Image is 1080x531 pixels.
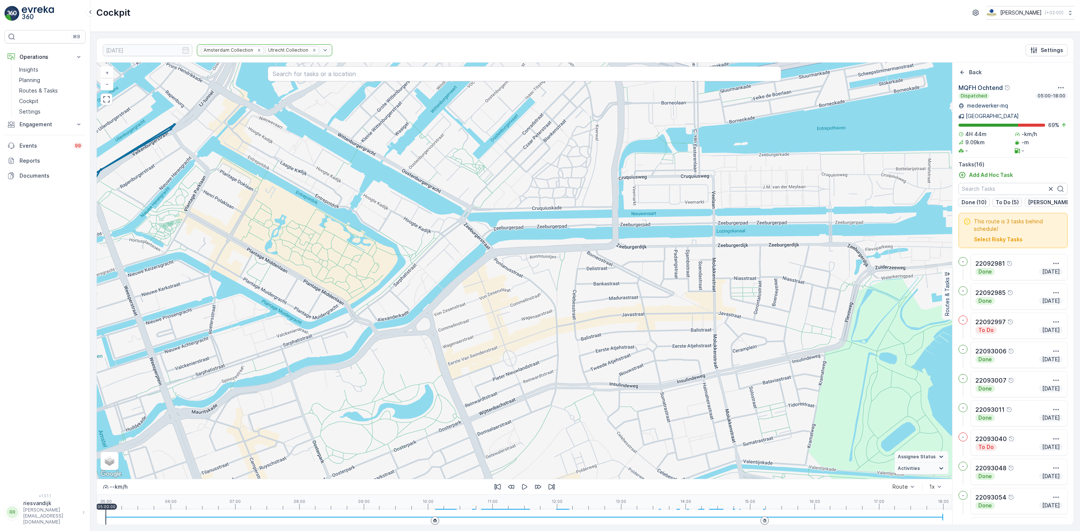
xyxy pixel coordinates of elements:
p: - [962,434,964,440]
span: This route is 3 tasks behind schedule! [974,218,1063,233]
div: Help Tooltip Icon [1008,465,1014,471]
p: [DATE] [1041,473,1060,480]
p: - [962,317,964,323]
p: 05:00:00 [97,504,115,509]
p: Done [978,356,993,363]
div: Help Tooltip Icon [1004,85,1010,91]
p: [DATE] [1041,443,1060,451]
p: Done [978,297,993,305]
span: − [105,81,109,87]
p: Planning [19,76,40,84]
p: Events [19,142,69,150]
p: 22093040 [975,434,1007,443]
p: - [965,147,968,154]
p: - [962,463,964,469]
a: Planning [16,75,85,85]
p: 15:00 [745,499,755,504]
p: Done [978,385,993,392]
p: 22092985 [975,288,1006,297]
p: [DATE] [1041,326,1060,334]
p: [GEOGRAPHIC_DATA] [966,112,1019,120]
p: Done [978,414,993,422]
div: Help Tooltip Icon [1007,290,1013,296]
a: Layers [101,453,118,469]
div: Help Tooltip Icon [1008,377,1014,383]
p: - [1021,147,1024,154]
p: 22092981 [975,259,1005,268]
a: Routes & Tasks [16,85,85,96]
span: Assignee Status [898,454,936,460]
p: Done (10) [961,199,987,206]
div: Help Tooltip Icon [1006,260,1012,266]
p: [PERSON_NAME][EMAIL_ADDRESS][DOMAIN_NAME] [23,507,79,525]
a: Zoom Out [101,78,112,90]
div: Route [892,484,908,490]
a: Documents [4,168,85,183]
p: 22093054 [975,493,1006,502]
p: Back [969,69,982,76]
img: logo [4,6,19,21]
a: Reports [4,153,85,168]
p: 22093006 [975,347,1006,356]
img: logo_light-DOdMpM7g.png [22,6,54,21]
button: Settings [1026,44,1068,56]
p: Engagement [19,121,70,128]
button: Done (10) [958,198,990,207]
p: To Do [978,326,994,334]
p: -km/h [1021,130,1037,138]
img: Google [99,469,123,479]
p: Routes & Tasks [19,87,58,94]
div: Help Tooltip Icon [1008,348,1014,354]
input: Search Tasks [958,183,1068,195]
a: Insights [16,64,85,75]
p: [DATE] [1041,502,1060,509]
button: [PERSON_NAME](+02:00) [986,6,1074,19]
p: Insights [19,66,38,73]
p: Documents [19,172,82,179]
p: Operations [19,53,70,61]
a: Add Ad Hoc Task [958,171,1013,179]
p: 05:00 [100,499,112,504]
p: 14:00 [680,499,691,504]
p: [PERSON_NAME] (1) [1028,199,1078,206]
p: Reports [19,157,82,165]
p: [DATE] [1041,414,1060,422]
p: ⌘B [73,34,80,40]
div: Help Tooltip Icon [1007,319,1013,325]
input: dd/mm/yyyy [103,44,192,56]
p: - [962,375,964,381]
p: - [962,492,964,498]
span: Activities [898,465,920,471]
p: [DATE] [1041,268,1060,275]
p: ( +02:00 ) [1045,10,1063,16]
p: Done [978,473,993,480]
p: 9.09km [965,139,985,146]
summary: Activities [895,463,948,474]
button: Select Risky Tasks [974,236,1023,243]
p: 07:00 [229,499,241,504]
p: -m [1021,139,1029,146]
p: Add Ad Hoc Task [969,171,1013,179]
p: Done [978,502,993,509]
p: To Do (5) [996,199,1019,206]
div: Help Tooltip Icon [1008,436,1014,442]
p: Settings [1041,46,1063,54]
p: 99 [75,143,81,149]
p: riesvandijk [23,500,79,507]
a: Cockpit [16,96,85,106]
p: 69 % [1048,121,1059,129]
p: -- km/h [109,483,127,491]
p: 10:00 [423,499,433,504]
p: 13:00 [616,499,626,504]
img: basis-logo_rgb2x.png [986,9,997,17]
div: Help Tooltip Icon [1008,494,1014,500]
p: 12:00 [552,499,562,504]
p: 05:00-18:00 [1037,93,1066,99]
p: - [962,346,964,352]
p: [PERSON_NAME] [1000,9,1042,16]
p: 11:00 [487,499,498,504]
p: 06:00 [165,499,177,504]
button: RRriesvandijk[PERSON_NAME][EMAIL_ADDRESS][DOMAIN_NAME] [4,500,85,525]
p: 18:00 [938,499,949,504]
